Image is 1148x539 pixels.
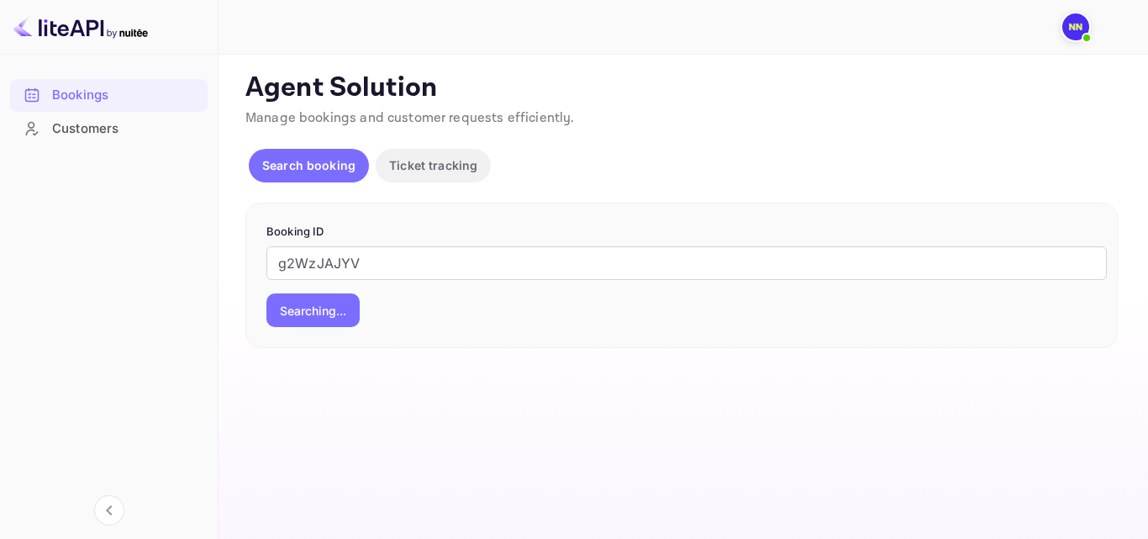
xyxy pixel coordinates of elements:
[1062,13,1089,40] img: N/A N/A
[266,224,1097,240] p: Booking ID
[389,156,477,174] p: Ticket tracking
[245,71,1118,105] p: Agent Solution
[10,79,208,112] div: Bookings
[262,156,355,174] p: Search booking
[10,113,208,145] div: Customers
[266,293,360,327] button: Searching...
[245,109,575,127] span: Manage bookings and customer requests efficiently.
[52,86,199,105] div: Bookings
[94,495,124,526] button: Collapse navigation
[10,113,208,144] a: Customers
[266,246,1107,280] input: Enter Booking ID (e.g., 63782194)
[10,79,208,110] a: Bookings
[52,119,199,139] div: Customers
[13,13,148,40] img: LiteAPI logo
